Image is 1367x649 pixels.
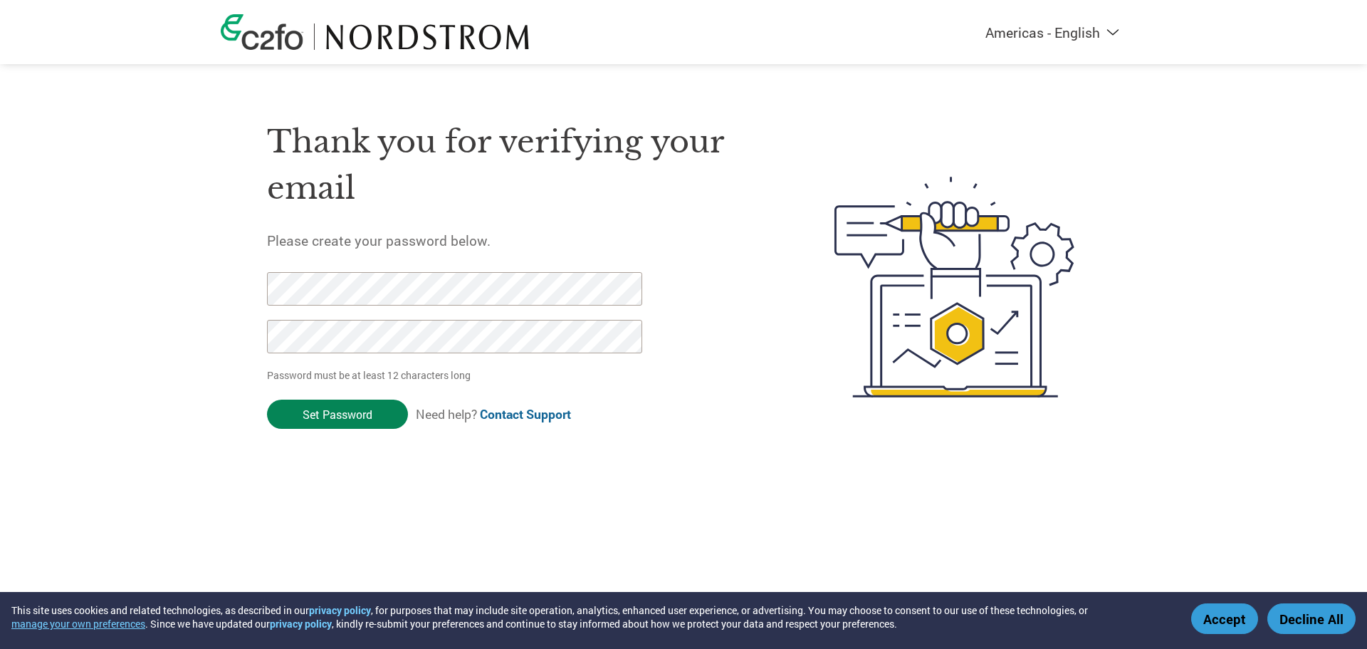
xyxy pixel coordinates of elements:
img: create-password [809,98,1101,476]
img: c2fo logo [221,14,303,50]
a: privacy policy [270,617,332,630]
h1: Thank you for verifying your email [267,119,767,211]
div: This site uses cookies and related technologies, as described in our , for purposes that may incl... [11,603,1170,630]
img: Nordstrom [325,24,530,50]
button: manage your own preferences [11,617,145,630]
button: Decline All [1267,603,1356,634]
input: Set Password [267,400,408,429]
button: Accept [1191,603,1258,634]
span: Need help? [416,406,571,422]
a: Contact Support [480,406,571,422]
p: Password must be at least 12 characters long [267,368,647,383]
h5: Please create your password below. [267,232,767,249]
a: privacy policy [309,603,371,617]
